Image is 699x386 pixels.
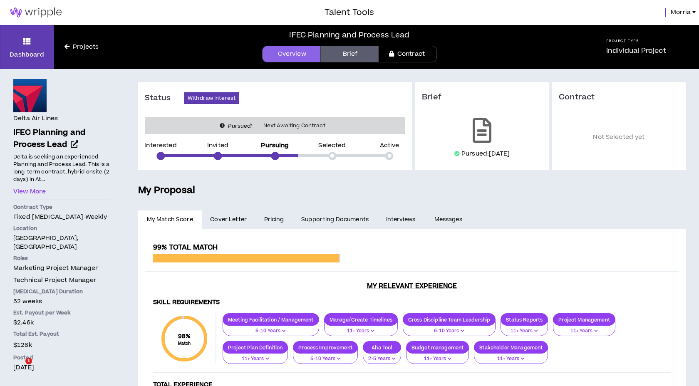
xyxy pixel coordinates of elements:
h5: My Proposal [138,183,686,198]
p: Invited [207,143,228,148]
button: 11+ Years [474,348,548,364]
p: 11+ Years [558,327,610,335]
span: Technical Project Manager [13,276,97,285]
span: 1 [25,358,32,364]
p: 6-10 Years [228,327,314,335]
a: Contract [379,46,437,62]
p: Pursued: [DATE] [461,150,510,158]
span: 99% Total Match [153,242,218,252]
p: Posted [13,354,112,361]
p: 6-10 Years [298,355,352,363]
span: Fixed [MEDICAL_DATA] - weekly [13,213,107,221]
p: Roles [13,255,112,262]
p: 11+ Years [411,355,464,363]
p: 11+ Years [330,327,392,335]
p: 11+ Years [506,327,543,335]
p: Status Reports [501,317,548,323]
p: Total Est. Payout [13,330,112,338]
p: Process Improvement [293,344,357,351]
a: IFEC Planning and Process Lead [13,127,112,151]
h3: Talent Tools [325,6,374,19]
a: My Match Score [138,210,202,229]
button: 11+ Years [501,320,548,336]
p: 11+ Years [228,355,283,363]
p: Aha Tool [363,344,401,351]
span: Marketing Project Manager [13,264,98,272]
a: Interviews [377,210,426,229]
a: Overview [262,46,320,62]
p: Meeting Facilitation / Management [223,317,319,323]
p: [DATE] [13,363,112,372]
p: Dashboard [10,50,44,59]
p: [GEOGRAPHIC_DATA], [GEOGRAPHIC_DATA] [13,234,112,251]
a: Supporting Documents [292,210,377,229]
p: 52 weeks [13,297,112,306]
p: 11+ Years [479,355,543,363]
p: $2.46k [13,318,112,327]
p: Budget management [407,344,468,351]
button: 6-10 Years [403,320,496,336]
button: View More [13,187,46,196]
a: Brief [320,46,379,62]
button: Withdraw Interest [184,92,239,104]
i: Pursued! [228,122,252,130]
p: Project Management [553,317,615,323]
p: Stakeholder Management [474,344,548,351]
p: 6-10 Years [408,327,490,335]
p: [MEDICAL_DATA] Duration [13,288,112,295]
iframe: Intercom live chat [8,358,28,378]
p: Not Selected yet [559,115,679,160]
button: 6-10 Years [223,320,319,336]
p: Location [13,225,112,232]
h4: Skill Requirements [153,299,671,307]
span: $128k [13,339,32,351]
button: 2-5 Years [363,348,401,364]
span: 98 % [178,332,191,341]
p: Active [380,143,399,148]
h4: Delta Air Lines [13,114,58,123]
span: Cover Letter [210,215,247,224]
p: Delta is seeking an experienced Planning and Process Lead. This is a long-term contract, hybrid o... [13,152,112,183]
button: 11+ Years [553,320,615,336]
p: 2-5 Years [368,355,396,363]
p: Project Plan Definition [223,344,288,351]
p: Interested [144,143,176,148]
span: Morria [671,8,691,17]
p: Individual Project [606,46,666,56]
a: Messages [426,210,473,229]
a: Projects [54,42,109,52]
h5: Project Type [606,38,666,44]
button: 11+ Years [223,348,288,364]
small: Match [178,341,191,346]
span: IFEC Planning and Process Lead [13,127,85,150]
span: Next Awaiting Contract [258,121,330,130]
p: Cross Discipline Team Leadership [403,317,495,323]
h3: Contract [559,92,679,102]
a: Pricing [255,210,293,229]
h3: My Relevant Experience [145,282,679,290]
p: Est. Payout per Week [13,309,112,317]
button: 11+ Years [324,320,398,336]
p: Selected [318,143,346,148]
p: Contract Type [13,203,112,211]
p: Pursuing [261,143,289,148]
h3: Brief [422,92,542,102]
div: IFEC Planning and Process Lead [289,30,409,41]
button: 6-10 Years [293,348,358,364]
button: 11+ Years [406,348,469,364]
h3: Status [145,93,184,103]
p: Manage/Create Timelines [325,317,397,323]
